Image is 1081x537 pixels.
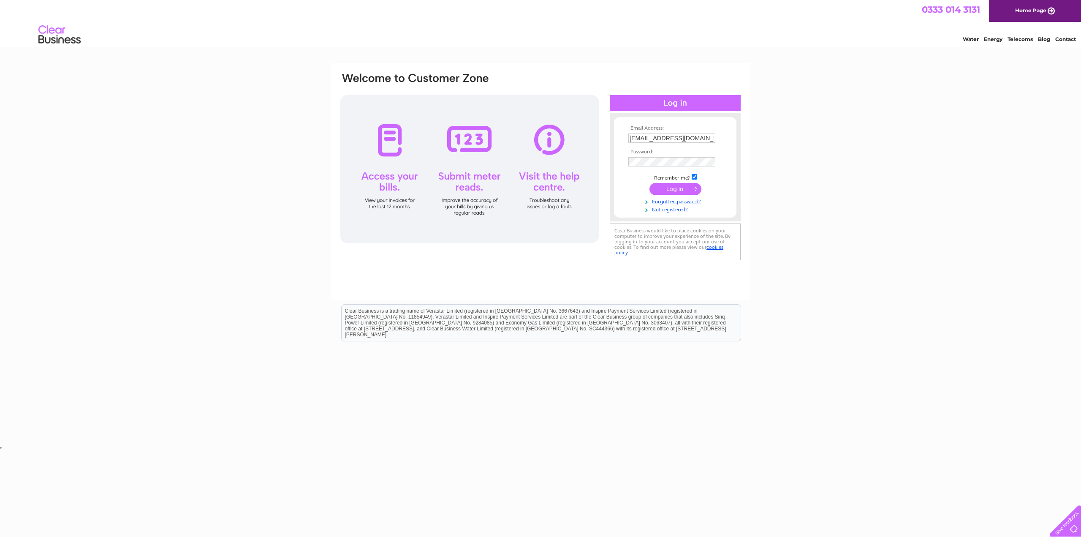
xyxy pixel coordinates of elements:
a: Contact [1055,36,1076,42]
th: Email Address: [626,125,724,131]
input: Submit [649,183,701,195]
th: Password: [626,149,724,155]
a: Not registered? [628,205,724,213]
img: logo.png [38,22,81,48]
a: 0333 014 3131 [922,4,980,15]
a: Telecoms [1008,36,1033,42]
a: cookies policy [614,244,723,256]
td: Remember me? [626,173,724,181]
a: Energy [984,36,1002,42]
a: Water [963,36,979,42]
a: Forgotten password? [628,197,724,205]
div: Clear Business is a trading name of Verastar Limited (registered in [GEOGRAPHIC_DATA] No. 3667643... [342,5,741,41]
div: Clear Business would like to place cookies on your computer to improve your experience of the sit... [610,224,741,260]
a: Blog [1038,36,1050,42]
